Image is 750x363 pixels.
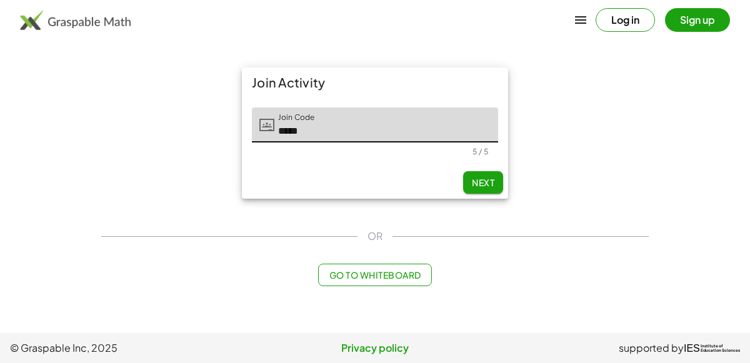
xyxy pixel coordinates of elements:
[10,341,253,356] span: © Graspable Inc, 2025
[619,341,684,356] span: supported by
[329,269,421,281] span: Go to Whiteboard
[684,341,740,356] a: IESInstitute ofEducation Sciences
[684,342,700,354] span: IES
[242,67,508,97] div: Join Activity
[472,177,494,188] span: Next
[253,341,496,356] a: Privacy policy
[318,264,431,286] button: Go to Whiteboard
[472,147,488,156] div: 5 / 5
[367,229,382,244] span: OR
[665,8,730,32] button: Sign up
[701,344,740,353] span: Institute of Education Sciences
[596,8,655,32] button: Log in
[463,171,503,194] button: Next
